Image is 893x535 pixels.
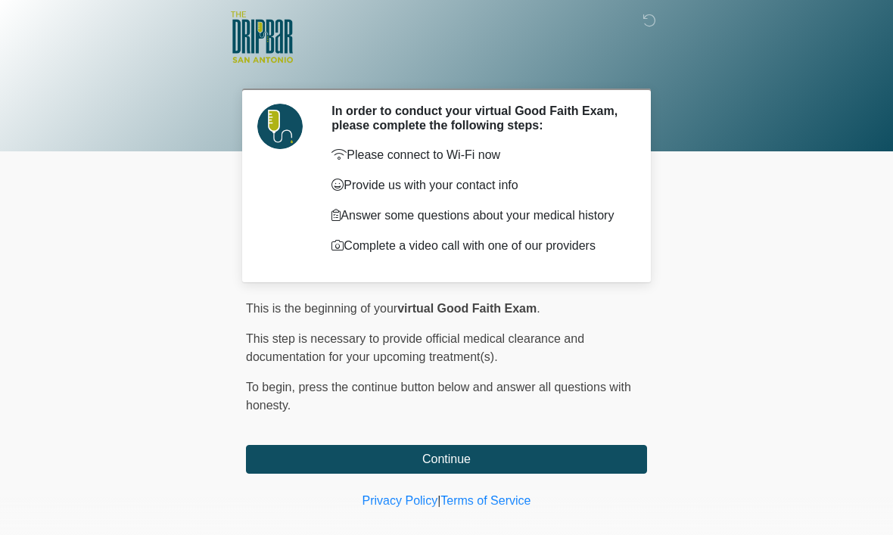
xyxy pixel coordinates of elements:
[246,381,298,393] span: To begin,
[437,494,440,507] a: |
[331,207,624,225] p: Answer some questions about your medical history
[246,302,397,315] span: This is the beginning of your
[362,494,438,507] a: Privacy Policy
[331,176,624,194] p: Provide us with your contact info
[537,302,540,315] span: .
[257,104,303,149] img: Agent Avatar
[397,302,537,315] strong: virtual Good Faith Exam
[440,494,531,507] a: Terms of Service
[246,445,647,474] button: Continue
[231,11,293,64] img: The DRIPBaR - San Antonio Fossil Creek Logo
[246,332,584,363] span: This step is necessary to provide official medical clearance and documentation for your upcoming ...
[246,381,631,412] span: press the continue button below and answer all questions with honesty.
[331,146,624,164] p: Please connect to Wi-Fi now
[331,104,624,132] h2: In order to conduct your virtual Good Faith Exam, please complete the following steps:
[331,237,624,255] p: Complete a video call with one of our providers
